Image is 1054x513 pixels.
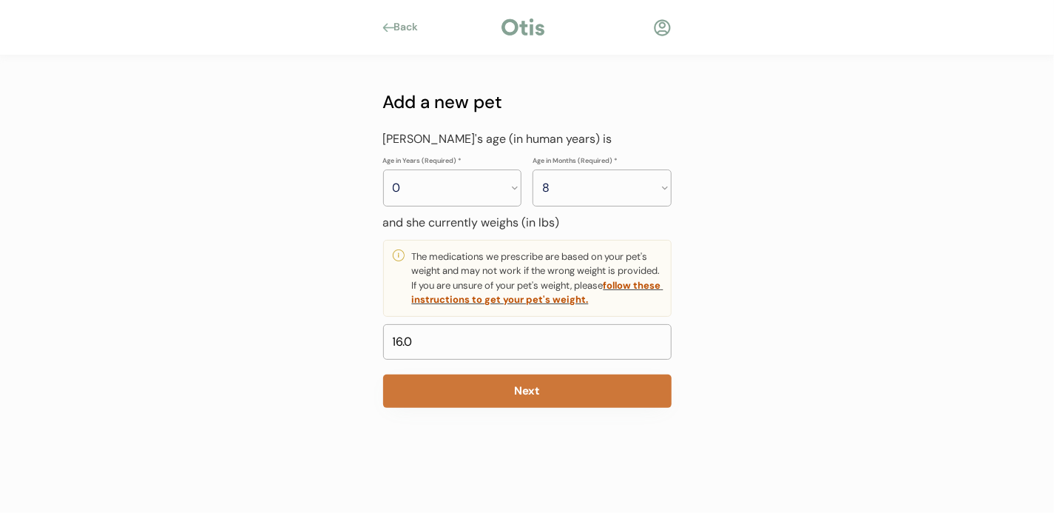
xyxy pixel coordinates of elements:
[412,249,662,307] div: The medications we prescribe are based on your pet's weight and may not work if the wrong weight ...
[533,156,672,166] div: Age in Months (Required) *
[394,20,428,35] div: Back
[383,130,672,149] div: [PERSON_NAME]'s age (in human years) is
[383,214,672,232] div: and she currently weighs (in lbs)
[383,89,672,115] div: Add a new pet
[383,156,462,166] div: Age in Years (Required) *
[383,324,672,360] input: 16lbs
[383,375,672,408] button: Next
